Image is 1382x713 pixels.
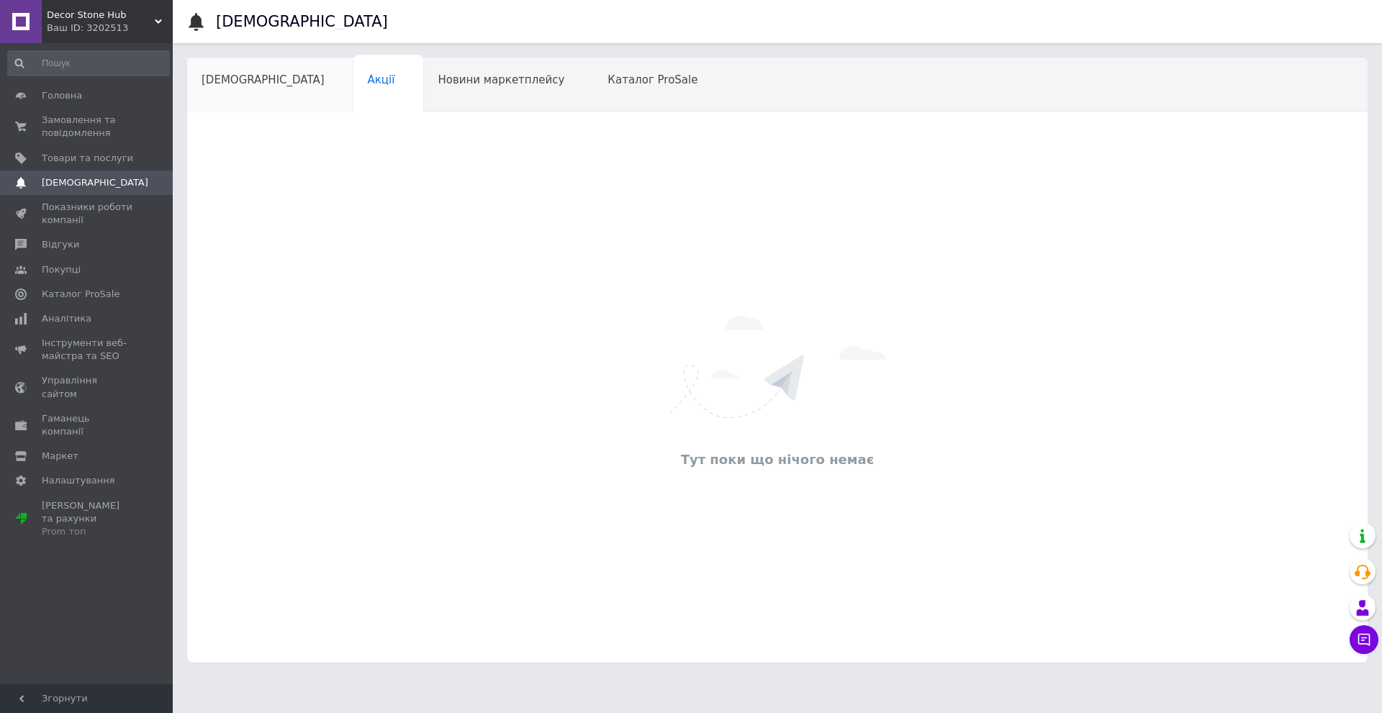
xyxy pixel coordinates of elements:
span: Покупці [42,263,81,276]
span: Каталог ProSale [608,73,697,86]
span: Каталог ProSale [42,288,119,301]
span: Аналітика [42,312,91,325]
span: Показники роботи компанії [42,201,133,227]
span: Акції [368,73,395,86]
div: Тут поки що нічого немає [194,450,1360,468]
span: Замовлення та повідомлення [42,114,133,140]
span: Відгуки [42,238,79,251]
span: [DEMOGRAPHIC_DATA] [202,73,325,86]
span: Маркет [42,450,78,463]
h1: [DEMOGRAPHIC_DATA] [216,13,388,30]
div: Ваш ID: 3202513 [47,22,173,35]
span: Гаманець компанії [42,412,133,438]
div: Prom топ [42,525,133,538]
span: Головна [42,89,82,102]
span: Товари та послуги [42,152,133,165]
span: Інструменти веб-майстра та SEO [42,337,133,363]
span: Новини маркетплейсу [438,73,564,86]
button: Чат з покупцем [1350,625,1378,654]
span: Налаштування [42,474,115,487]
span: [DEMOGRAPHIC_DATA] [42,176,148,189]
input: Пошук [7,50,170,76]
span: Decor Stone Hub [47,9,155,22]
span: Управління сайтом [42,374,133,400]
span: [PERSON_NAME] та рахунки [42,499,133,539]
